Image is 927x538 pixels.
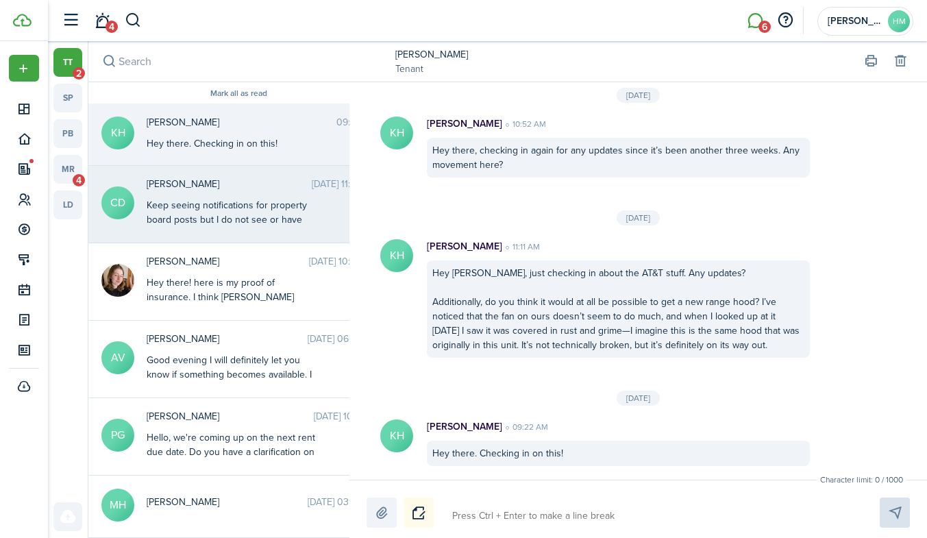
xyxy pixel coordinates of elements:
[147,409,314,424] span: Patrick Gerber
[308,332,378,346] time: [DATE] 06:58 PM
[314,409,378,424] time: [DATE] 10:11 PM
[89,3,115,38] a: Notifications
[73,67,85,80] span: 2
[502,241,540,253] time: 11:11 AM
[147,430,318,502] div: Hello, we're coming up on the next rent due date. Do you have a clarification on that $50 charge....
[101,186,134,219] avatar-text: CD
[9,55,39,82] button: Open menu
[88,41,388,82] input: search
[13,14,32,27] img: TenantCloud
[147,332,308,346] span: Andrew Volz
[101,489,134,522] avatar-text: MH
[312,177,378,191] time: [DATE] 11:05 PM
[101,264,134,297] img: Sam Carey
[427,239,502,254] p: [PERSON_NAME]
[404,498,434,528] button: Notice
[106,21,118,33] span: 4
[380,419,413,452] avatar-text: KH
[147,353,318,482] div: Good evening I will definitely let you know if something becomes available. I do have a couple of...
[58,8,84,34] button: Open sidebar
[99,52,119,71] button: Search
[427,419,502,434] p: [PERSON_NAME]
[395,62,468,76] a: Tenant
[502,118,546,130] time: 10:52 AM
[147,254,309,269] span: Sam Carey
[502,421,548,433] time: 09:22 AM
[309,254,378,269] time: [DATE] 10:08 PM
[888,10,910,32] avatar-text: HM
[73,174,85,186] span: 4
[427,138,810,178] div: Hey there, checking in again for any updates since it’s been another three weeks. Any movement here?
[53,119,82,148] a: pb
[427,117,502,131] p: [PERSON_NAME]
[53,155,82,184] a: mr
[210,89,267,99] button: Mark all as read
[147,115,336,130] span: Kailee Haong
[101,341,134,374] avatar-text: AV
[101,419,134,452] avatar-text: PG
[427,441,810,466] div: Hey there. Checking in on this!
[380,117,413,149] avatar-text: KH
[427,260,810,358] div: Hey [PERSON_NAME], just checking in about the AT&T stuff. Any updates? Additionally, do you think...
[861,52,880,71] button: Print
[617,391,660,406] div: [DATE]
[53,84,82,112] a: sp
[147,495,308,509] span: Michelle Hauer
[828,16,882,26] span: Halfon Managment
[147,136,318,151] div: Hey there. Checking in on this!
[817,474,906,486] small: Character limit: 0 / 1000
[101,117,134,149] avatar-text: KH
[53,48,82,77] a: tt
[617,210,660,225] div: [DATE]
[395,47,468,62] a: [PERSON_NAME]
[308,495,378,509] time: [DATE] 03:43 PM
[336,115,378,130] time: 09:22 AM
[53,191,82,219] a: ld
[147,276,318,319] div: Hey there! here is my proof of insurance. I think [PERSON_NAME] uploaded on her end as well.
[774,9,797,32] button: Open resource center
[125,9,142,32] button: Search
[617,88,660,103] div: [DATE]
[891,52,910,71] button: Delete
[147,177,312,191] span: Chris Duncan
[380,239,413,272] avatar-text: KH
[147,198,318,256] div: Keep seeing notifications for property board posts but I do not see or have access to a property ...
